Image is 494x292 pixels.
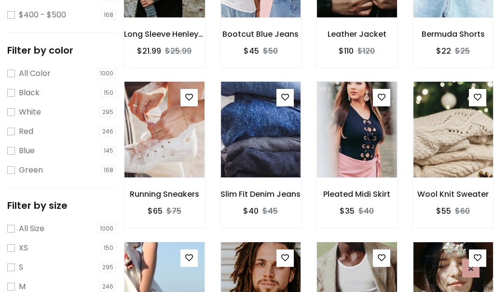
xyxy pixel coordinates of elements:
h6: Bermuda Shorts [413,29,494,39]
h6: Running Sneakers [124,190,205,199]
span: 150 [101,88,116,98]
span: 1000 [97,224,116,234]
label: Blue [19,145,35,157]
label: S [19,262,23,273]
h5: Filter by size [7,200,116,211]
h6: $55 [436,206,451,216]
del: $40 [358,205,374,217]
del: $50 [263,45,278,57]
h6: Bootcut Blue Jeans [220,29,302,39]
del: $45 [262,205,278,217]
h6: $21.99 [137,46,161,56]
del: $60 [455,205,470,217]
h6: $110 [339,46,354,56]
span: 246 [99,127,116,136]
h6: $40 [243,206,259,216]
label: All Color [19,68,51,79]
span: 295 [99,107,116,117]
label: XS [19,242,28,254]
h6: $35 [340,206,355,216]
h6: $45 [244,46,259,56]
label: White [19,106,41,118]
label: Green [19,164,43,176]
span: 246 [99,282,116,292]
del: $75 [166,205,181,217]
h5: Filter by color [7,44,116,56]
h6: Wool Knit Sweater [413,190,494,199]
h6: Pleated Midi Skirt [316,190,398,199]
label: Black [19,87,40,99]
label: All Size [19,223,44,234]
h6: $65 [148,206,163,216]
del: $120 [357,45,375,57]
span: 295 [99,263,116,272]
span: 1000 [97,69,116,78]
h6: Long Sleeve Henley T-Shirt [124,29,205,39]
span: 150 [101,243,116,253]
label: Red [19,126,33,137]
h6: $22 [436,46,451,56]
del: $25 [455,45,470,57]
label: $400 - $500 [19,9,66,21]
h6: Slim Fit Denim Jeans [220,190,302,199]
h6: Leather Jacket [316,29,398,39]
span: 145 [101,146,116,156]
span: 168 [101,10,116,20]
span: 168 [101,165,116,175]
del: $25.99 [165,45,192,57]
